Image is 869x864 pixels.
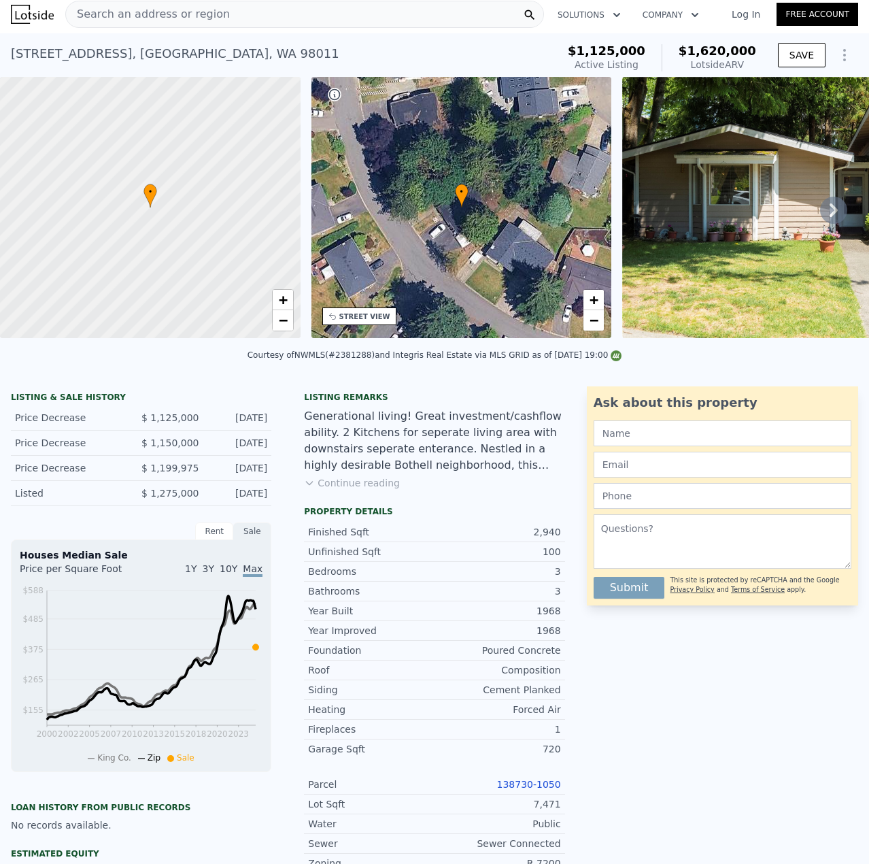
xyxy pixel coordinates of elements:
[101,729,122,739] tspan: 2007
[594,483,851,509] input: Phone
[308,545,434,559] div: Unfinished Sqft
[141,437,199,448] span: $ 1,150,000
[233,522,271,540] div: Sale
[434,565,561,578] div: 3
[165,729,186,739] tspan: 2015
[434,545,561,559] div: 100
[66,6,230,22] span: Search an address or region
[308,525,434,539] div: Finished Sqft
[22,614,44,624] tspan: $485
[141,488,199,499] span: $ 1,275,000
[143,729,164,739] tspan: 2013
[11,5,54,24] img: Lotside
[778,43,825,67] button: SAVE
[455,184,468,207] div: •
[185,563,197,574] span: 1Y
[679,58,756,71] div: Lotside ARV
[434,742,561,756] div: 720
[15,411,131,425] div: Price Decrease
[243,563,262,577] span: Max
[209,461,267,475] div: [DATE]
[148,753,160,763] span: Zip
[308,837,434,850] div: Sewer
[434,683,561,697] div: Cement Planked
[97,753,131,763] span: King Co.
[273,290,293,310] a: Zoom in
[20,562,141,584] div: Price per Square Foot
[11,802,271,813] div: Loan history from public records
[220,563,237,574] span: 10Y
[731,586,785,593] a: Terms of Service
[308,703,434,716] div: Heating
[434,525,561,539] div: 2,940
[37,729,58,739] tspan: 2000
[195,522,233,540] div: Rent
[304,392,564,403] div: Listing remarks
[339,312,390,322] div: STREET VIEW
[434,584,561,598] div: 3
[670,586,714,593] a: Privacy Policy
[273,310,293,331] a: Zoom out
[594,420,851,446] input: Name
[308,797,434,811] div: Lot Sqft
[228,729,249,739] tspan: 2023
[575,59,638,70] span: Active Listing
[434,624,561,637] div: 1968
[209,436,267,450] div: [DATE]
[594,577,665,599] button: Submit
[186,729,207,739] tspan: 2018
[434,663,561,677] div: Composition
[22,705,44,715] tspan: $155
[141,463,199,473] span: $ 1,199,975
[308,565,434,578] div: Bedrooms
[670,571,851,599] div: This site is protected by reCAPTCHA and the Google and apply.
[248,350,622,360] div: Courtesy of NWMLS (#2381288) and Integris Real Estate via MLS GRID as of [DATE] 19:00
[304,476,400,490] button: Continue reading
[79,729,100,739] tspan: 2005
[58,729,79,739] tspan: 2002
[278,312,287,329] span: −
[583,290,604,310] a: Zoom in
[15,461,131,475] div: Price Decrease
[122,729,143,739] tspan: 2010
[777,3,858,26] a: Free Account
[434,703,561,716] div: Forced Air
[434,604,561,618] div: 1968
[15,486,131,500] div: Listed
[207,729,228,739] tspan: 2020
[209,486,267,500] div: [DATE]
[434,722,561,736] div: 1
[11,392,271,405] div: LISTING & SALE HISTORY
[308,584,434,598] div: Bathrooms
[583,310,604,331] a: Zoom out
[141,412,199,423] span: $ 1,125,000
[15,436,131,450] div: Price Decrease
[715,7,777,21] a: Log In
[611,350,621,361] img: NWMLS Logo
[143,184,157,207] div: •
[632,3,710,27] button: Company
[209,411,267,425] div: [DATE]
[308,624,434,637] div: Year Improved
[20,548,262,562] div: Houses Median Sale
[594,393,851,412] div: Ask about this property
[22,645,44,654] tspan: $375
[455,186,468,198] span: •
[308,722,434,736] div: Fireplaces
[308,663,434,677] div: Roof
[547,3,632,27] button: Solutions
[434,644,561,657] div: Poured Concrete
[434,817,561,831] div: Public
[308,742,434,756] div: Garage Sqft
[308,778,434,791] div: Parcel
[590,312,598,329] span: −
[11,848,271,859] div: Estimated Equity
[434,797,561,811] div: 7,471
[497,779,561,790] a: 138730-1050
[22,586,44,595] tspan: $588
[434,837,561,850] div: Sewer Connected
[11,818,271,832] div: No records available.
[308,604,434,618] div: Year Built
[594,452,851,478] input: Email
[304,408,564,473] div: Generational living! Great investment/cashflow ability. 2 Kitchens for seperate living area with ...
